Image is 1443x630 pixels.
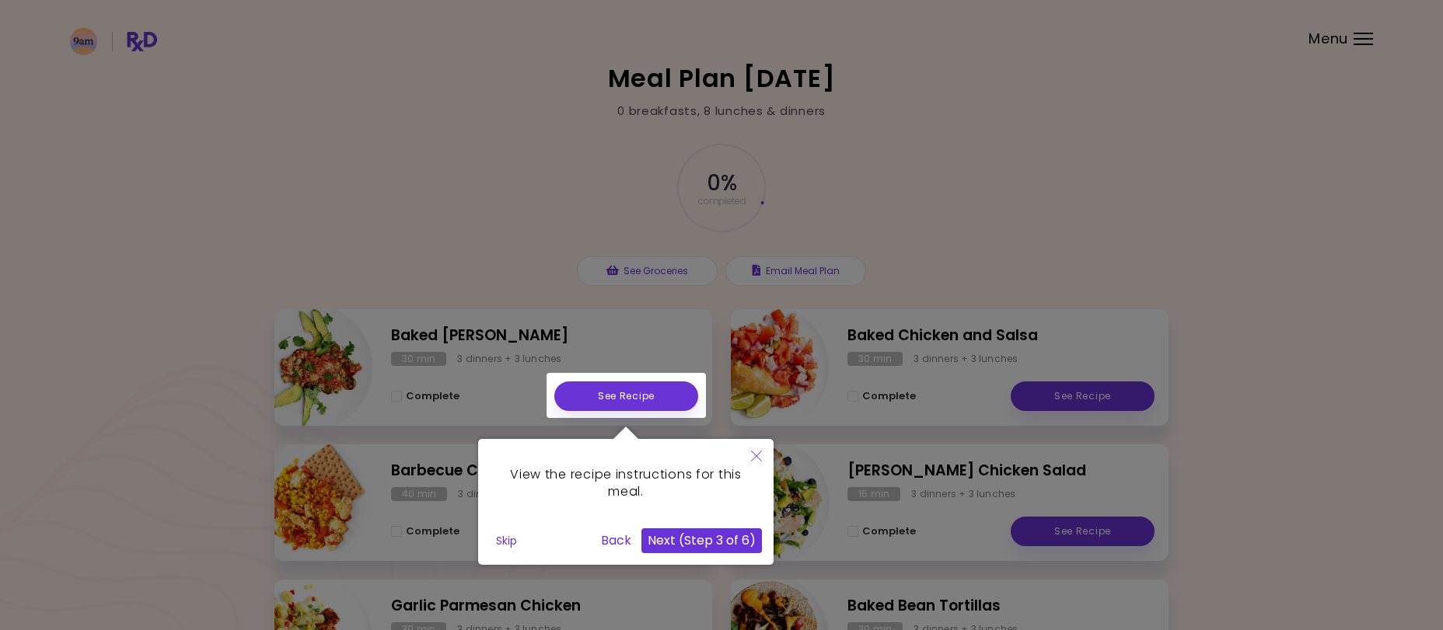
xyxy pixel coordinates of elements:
[490,529,523,552] button: Skip
[478,439,774,565] div: View the recipe instructions for this meal.
[595,528,638,553] button: Back
[641,528,762,553] button: Next (Step 3 of 6)
[490,451,762,517] div: View the recipe instructions for this meal.
[739,439,774,475] button: Close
